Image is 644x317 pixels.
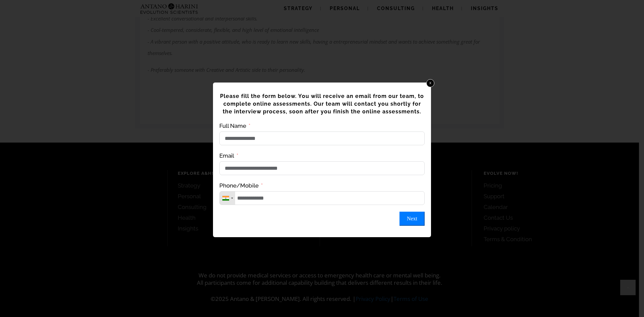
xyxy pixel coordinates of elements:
label: Full Name [219,122,251,130]
a: x [426,79,434,87]
label: Phone/Mobile [219,182,263,190]
button: Next [399,212,425,226]
div: Telephone country code [220,192,235,205]
label: Email [219,152,238,160]
input: Email [219,161,425,175]
input: Phone/Mobile [219,191,425,205]
h5: Please fill the form below. You will receive an email from our team, to complete online assessmen... [219,92,425,115]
